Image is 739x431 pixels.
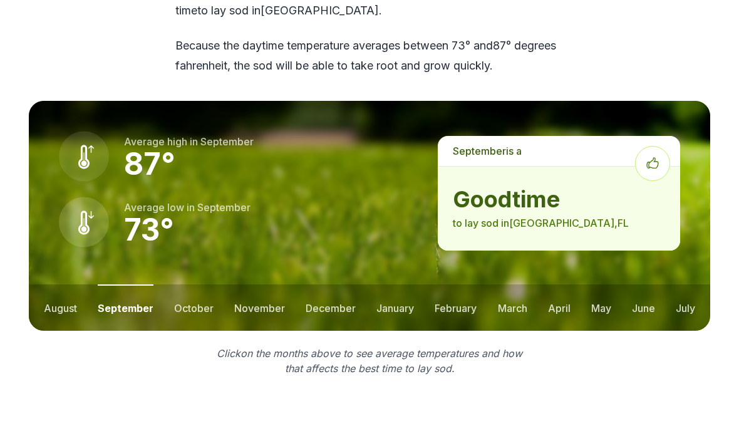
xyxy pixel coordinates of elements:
button: december [306,284,356,331]
button: october [174,284,214,331]
button: june [632,284,655,331]
p: to lay sod in [GEOGRAPHIC_DATA] , FL [453,215,665,231]
p: is a [438,136,680,166]
p: Average low in [124,200,251,215]
p: Average high in [124,134,254,149]
button: september [98,284,153,331]
button: november [234,284,285,331]
button: february [435,284,477,331]
button: july [676,284,695,331]
button: january [376,284,414,331]
button: august [44,284,77,331]
button: march [498,284,527,331]
span: september [200,135,254,148]
button: may [591,284,611,331]
button: april [548,284,571,331]
strong: 87 ° [124,145,175,182]
p: Click on the months above to see average temperatures and how that affects the best time to lay sod. [209,346,530,376]
strong: 73 ° [124,211,174,248]
span: september [197,201,251,214]
span: september [453,145,506,157]
p: Because the daytime temperature averages between 73 ° and 87 ° degrees fahrenheit, the sod will b... [175,36,564,76]
strong: good time [453,187,665,212]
